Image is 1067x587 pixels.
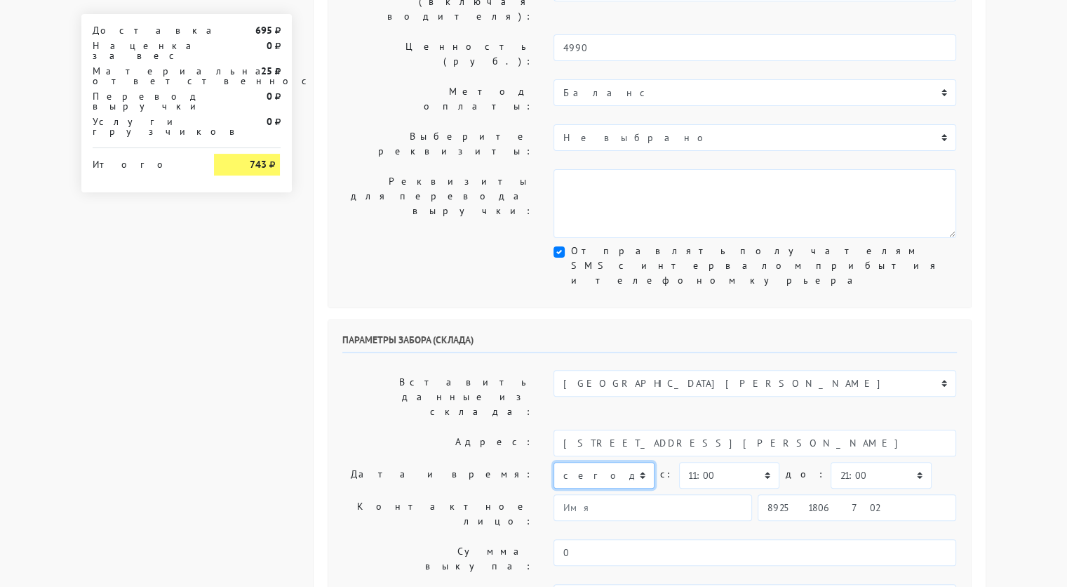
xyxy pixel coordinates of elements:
div: Наценка за вес [82,41,204,60]
label: Выберите реквизиты: [332,124,544,164]
label: Дата и время: [332,462,544,489]
div: Итого [93,154,194,169]
strong: 0 [266,39,271,52]
label: Метод оплаты: [332,79,544,119]
label: Сумма выкупа: [332,539,544,579]
div: Услуги грузчиков [82,117,204,136]
label: Реквизиты для перевода выручки: [332,169,544,238]
label: c: [660,462,673,487]
div: Доставка [82,25,204,35]
div: Перевод выручки [82,91,204,111]
strong: 743 [249,158,266,171]
strong: 0 [266,90,271,103]
strong: 0 [266,115,271,128]
label: до: [785,462,825,487]
label: Отправлять получателям SMS с интервалом прибытия и телефоном курьера [570,244,956,288]
strong: 695 [255,24,271,37]
label: Контактное лицо: [332,494,544,534]
label: Ценность (руб.): [332,34,544,74]
label: Адрес: [332,430,544,456]
label: Вставить данные из склада: [332,370,544,424]
div: Материальная ответственность [82,66,204,86]
input: Телефон [758,494,956,521]
strong: 25 [260,65,271,77]
input: Имя [553,494,752,521]
h6: Параметры забора (склада) [342,334,957,353]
